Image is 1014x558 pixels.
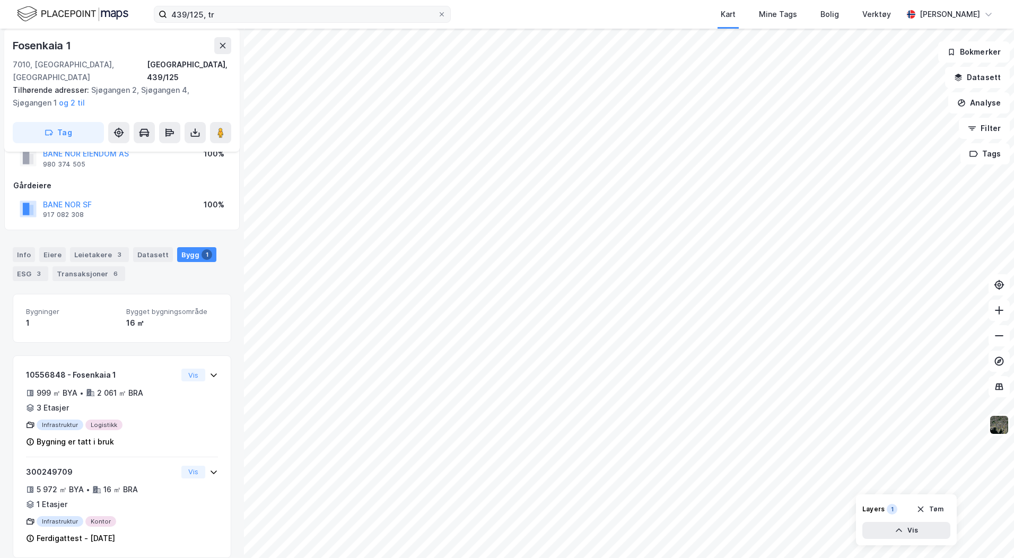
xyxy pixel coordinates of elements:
[167,6,438,22] input: Søk på adresse, matrikkel, gårdeiere, leietakere eller personer
[948,92,1010,114] button: Analyse
[181,369,205,381] button: Vis
[103,483,138,496] div: 16 ㎡ BRA
[80,389,84,397] div: •
[204,198,224,211] div: 100%
[33,268,44,279] div: 3
[759,8,797,21] div: Mine Tags
[13,266,48,281] div: ESG
[37,532,115,545] div: Ferdigattest - [DATE]
[147,58,231,84] div: [GEOGRAPHIC_DATA], 439/125
[862,8,891,21] div: Verktøy
[862,505,885,513] div: Layers
[13,58,147,84] div: 7010, [GEOGRAPHIC_DATA], [GEOGRAPHIC_DATA]
[43,211,84,219] div: 917 082 308
[961,507,1014,558] iframe: Chat Widget
[43,160,85,169] div: 980 374 505
[820,8,839,21] div: Bolig
[110,268,121,279] div: 6
[37,402,69,414] div: 3 Etasjer
[13,247,35,262] div: Info
[114,249,125,260] div: 3
[126,307,218,316] span: Bygget bygningsområde
[133,247,173,262] div: Datasett
[862,522,950,539] button: Vis
[938,41,1010,63] button: Bokmerker
[959,118,1010,139] button: Filter
[989,415,1009,435] img: 9k=
[13,37,73,54] div: Fosenkaia 1
[70,247,129,262] div: Leietakere
[920,8,980,21] div: [PERSON_NAME]
[13,85,91,94] span: Tilhørende adresser:
[17,5,128,23] img: logo.f888ab2527a4732fd821a326f86c7f29.svg
[960,143,1010,164] button: Tags
[204,147,224,160] div: 100%
[177,247,216,262] div: Bygg
[126,317,218,329] div: 16 ㎡
[37,498,67,511] div: 1 Etasjer
[721,8,736,21] div: Kart
[961,507,1014,558] div: Kontrollprogram for chat
[181,466,205,478] button: Vis
[86,485,90,494] div: •
[26,369,177,381] div: 10556848 - Fosenkaia 1
[97,387,143,399] div: 2 061 ㎡ BRA
[202,249,212,260] div: 1
[26,466,177,478] div: 300249709
[37,387,77,399] div: 999 ㎡ BYA
[910,501,950,518] button: Tøm
[39,247,66,262] div: Eiere
[53,266,125,281] div: Transaksjoner
[13,179,231,192] div: Gårdeiere
[13,84,223,109] div: Sjøgangen 2, Sjøgangen 4, Sjøgangen 1
[37,435,114,448] div: Bygning er tatt i bruk
[945,67,1010,88] button: Datasett
[26,317,118,329] div: 1
[887,504,897,515] div: 1
[37,483,84,496] div: 5 972 ㎡ BYA
[13,122,104,143] button: Tag
[26,307,118,316] span: Bygninger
